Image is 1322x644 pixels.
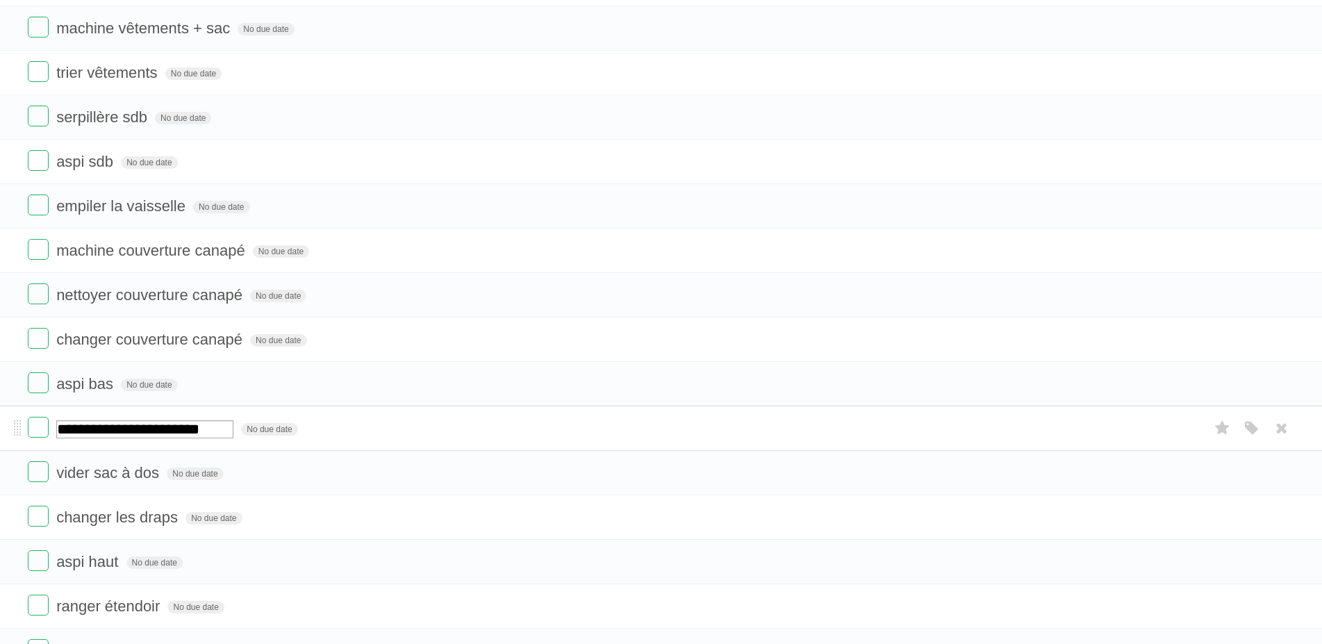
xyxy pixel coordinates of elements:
[121,379,177,391] span: No due date
[155,112,211,124] span: No due date
[56,242,249,259] span: machine couverture canapé
[28,417,49,438] label: Done
[126,556,183,569] span: No due date
[1209,417,1236,440] label: Star task
[28,372,49,393] label: Done
[28,239,49,260] label: Done
[56,19,233,37] span: machine vêtements + sac
[56,597,163,615] span: ranger étendoir
[28,17,49,38] label: Done
[253,245,309,258] span: No due date
[56,286,246,304] span: nettoyer couverture canapé
[56,153,117,170] span: aspi sdb
[185,512,242,525] span: No due date
[56,375,117,393] span: aspi bas
[121,156,177,169] span: No due date
[28,283,49,304] label: Done
[28,550,49,571] label: Done
[56,553,122,570] span: aspi haut
[28,461,49,482] label: Done
[28,106,49,126] label: Done
[28,150,49,171] label: Done
[56,509,181,526] span: changer les draps
[28,328,49,349] label: Done
[28,195,49,215] label: Done
[238,23,294,35] span: No due date
[56,331,246,348] span: changer couverture canapé
[250,334,306,347] span: No due date
[241,423,297,436] span: No due date
[167,601,224,613] span: No due date
[28,506,49,527] label: Done
[28,595,49,616] label: Done
[56,197,189,215] span: empiler la vaisselle
[250,290,306,302] span: No due date
[56,108,151,126] span: serpillère sdb
[56,464,163,481] span: vider sac à dos
[28,61,49,82] label: Done
[167,468,223,480] span: No due date
[56,64,161,81] span: trier vêtements
[165,67,222,80] span: No due date
[193,201,249,213] span: No due date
